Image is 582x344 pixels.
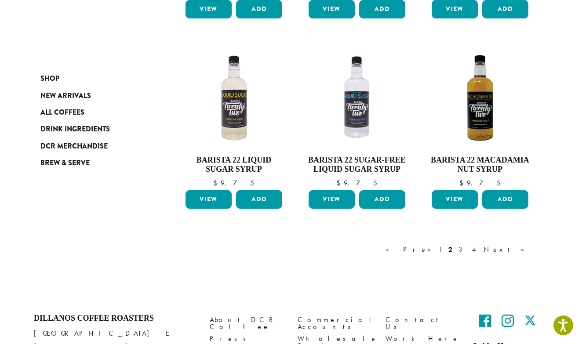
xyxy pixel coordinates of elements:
[210,314,284,333] a: About DCR Coffee
[298,314,372,333] a: Commercial Accounts
[40,121,146,138] a: Drink Ingredients
[386,314,460,333] a: Contact Us
[437,244,444,255] a: 1
[40,124,110,135] span: Drink Ingredients
[306,156,407,174] h4: Barista 22 Sugar-Free Liquid Sugar Syrup
[40,104,146,121] a: All Coffees
[459,178,500,188] bdi: 9.75
[40,87,146,104] a: New Arrivals
[40,155,146,171] a: Brew & Serve
[309,190,355,209] a: View
[236,190,282,209] button: Add
[429,47,531,148] img: MacadamiaNut-01-300x300.png
[482,190,528,209] button: Add
[40,91,91,101] span: New Arrivals
[34,314,196,323] h4: Dillanos Coffee Roasters
[186,190,232,209] a: View
[432,190,478,209] a: View
[40,138,146,155] a: DCR Merchandise
[306,47,407,187] a: Barista 22 Sugar-Free Liquid Sugar Syrup $9.75
[429,47,531,187] a: Barista 22 Macadamia Nut Syrup $9.75
[306,47,407,148] img: SF-LIQUID-SUGAR-300x300.png
[40,70,146,87] a: Shop
[447,244,454,255] a: 2
[470,244,479,255] a: 4
[40,141,108,152] span: DCR Merchandise
[457,244,468,255] a: 3
[183,47,284,187] a: Barista 22 Liquid Sugar Syrup $9.75
[40,107,84,118] span: All Coffees
[213,178,221,188] span: $
[384,244,434,255] a: « Prev
[183,156,284,174] h4: Barista 22 Liquid Sugar Syrup
[459,178,467,188] span: $
[336,178,377,188] bdi: 9.75
[183,47,284,148] img: LIQUID-SUGAR-300x300.png
[213,178,254,188] bdi: 9.75
[40,73,59,84] span: Shop
[40,158,90,169] span: Brew & Serve
[359,190,405,209] button: Add
[482,244,532,255] a: Next »
[336,178,344,188] span: $
[429,156,531,174] h4: Barista 22 Macadamia Nut Syrup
